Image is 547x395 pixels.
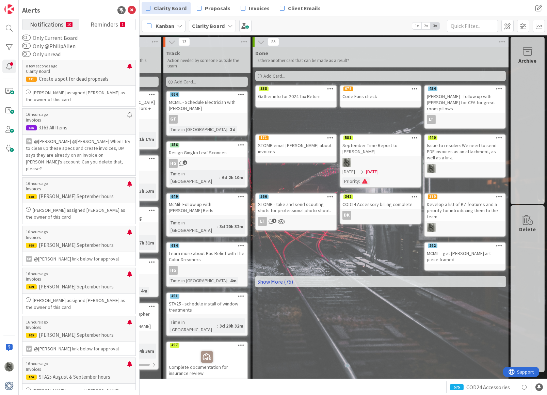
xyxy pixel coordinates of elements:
[22,42,76,50] label: Only @PhilipAllen
[26,256,32,262] div: SD
[170,343,179,348] div: 497
[4,381,14,391] img: avatar
[26,186,127,192] p: Invoices
[257,58,504,63] p: Is there another card that can be made as a result?
[256,217,336,226] div: LT
[26,284,132,290] p: [PERSON_NAME] September hours
[26,68,127,75] p: Clarity Board
[428,194,437,199] div: 370
[288,4,321,12] span: Client Emails
[22,226,136,266] a: 16 hours agoInvoices698[PERSON_NAME] September hoursSD@[PERSON_NAME] link below for approval
[272,219,276,223] span: 1
[219,174,220,181] span: :
[259,86,269,91] div: 338
[26,64,127,68] p: a few seconds ago
[26,77,37,82] div: 721
[167,194,247,215] div: 649McMil- Follow up with [PERSON_NAME] Beds
[174,79,196,85] span: Add Card...
[343,136,353,140] div: 581
[263,73,285,79] span: Add Card...
[466,383,510,391] span: COD24 Accessories
[169,159,178,168] div: HG
[205,4,230,12] span: Proposals
[256,200,336,215] div: STOMB - take and send scouting shots for professional photo shoot.
[167,159,247,168] div: HG
[193,2,235,14] a: Proposals
[26,366,127,373] p: Invoices
[249,4,270,12] span: Invoices
[22,5,40,15] div: Alerts
[256,135,336,156] div: 171STOMB email [PERSON_NAME] about invoices
[192,22,225,29] b: Clarity Board
[359,177,360,185] span: :
[169,126,227,133] div: Time in [GEOGRAPHIC_DATA]
[519,225,536,233] div: Delete
[26,284,37,289] div: 699
[26,193,132,200] p: [PERSON_NAME] September hours
[256,86,336,101] div: 338Gather info for 2024 Tax Return
[26,242,132,248] p: [PERSON_NAME] September hours
[183,160,187,165] span: 2
[169,219,217,234] div: Time in [GEOGRAPHIC_DATA]
[167,92,247,98] div: 664
[26,194,37,199] div: 698
[218,223,245,230] div: 3d 20h 32m
[26,297,132,311] p: [PERSON_NAME] assigned [PERSON_NAME] as the owner of this card
[26,276,127,282] p: Invoices
[425,194,505,200] div: 370
[167,243,247,249] div: 674
[343,194,353,199] div: 342
[26,332,132,338] p: [PERSON_NAME] September hours
[237,2,274,14] a: Invoices
[22,34,31,41] button: Only Current Board
[26,117,127,123] p: Invoices
[4,4,14,14] img: Visit kanbanzone.com
[412,22,421,29] span: 1x
[26,320,127,325] p: 16 hours ago
[167,58,246,69] p: Action needed by someone outside the team
[340,194,421,200] div: 342
[268,38,279,46] span: 85
[220,174,245,181] div: 6d 2h 10m
[256,135,336,141] div: 171
[431,22,440,29] span: 3x
[228,126,237,133] div: 3d
[26,271,127,276] p: 16 hours ago
[340,86,421,101] div: 678Code Fans check
[26,89,132,103] p: [PERSON_NAME] assigned [PERSON_NAME] as the owner of this card
[26,333,37,338] div: 699
[167,293,247,299] div: 451
[170,194,179,199] div: 649
[167,92,247,113] div: 664MCMIL - Schedule Electrician with [PERSON_NAME]
[26,255,132,262] p: @[PERSON_NAME]﻿ link below for approval
[342,211,351,220] div: DK
[30,19,64,29] span: Notifications
[425,135,505,141] div: 440
[425,249,505,264] div: MCMIL - get [PERSON_NAME] art piece framed
[425,223,505,232] div: PA
[340,92,421,101] div: Code Fans check
[22,34,78,42] label: Only Current Board
[129,136,156,143] div: 3d 21h 17m
[26,361,127,366] p: 16 hours ago
[366,168,379,175] span: [DATE]
[340,141,421,156] div: September Time Report to [PERSON_NAME]
[340,194,421,209] div: 342COD24 Accessory billing complete
[26,325,127,331] p: Invoices
[26,76,132,82] p: Create a spot for dead proposals
[169,277,227,284] div: Time in [GEOGRAPHIC_DATA]
[340,135,421,156] div: 581September Time Report to [PERSON_NAME]
[166,50,180,57] span: Track
[26,346,32,352] div: SD
[167,266,247,275] div: HG
[167,348,247,378] div: Complete documentation for insurance review
[425,92,505,113] div: [PERSON_NAME] - follow up with [PERSON_NAME] for CFA for great room pillows
[167,342,247,348] div: 497
[22,51,31,58] button: Only unread
[425,135,505,162] div: 440Issue to resolve: We need to send PDF invoices as an attachment, as well as a link.
[26,374,132,380] p: STA25 August & September hours
[340,86,421,92] div: 678
[217,223,218,230] span: :
[340,135,421,141] div: 581
[425,243,505,264] div: 292MCMIL - get [PERSON_NAME] art piece framed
